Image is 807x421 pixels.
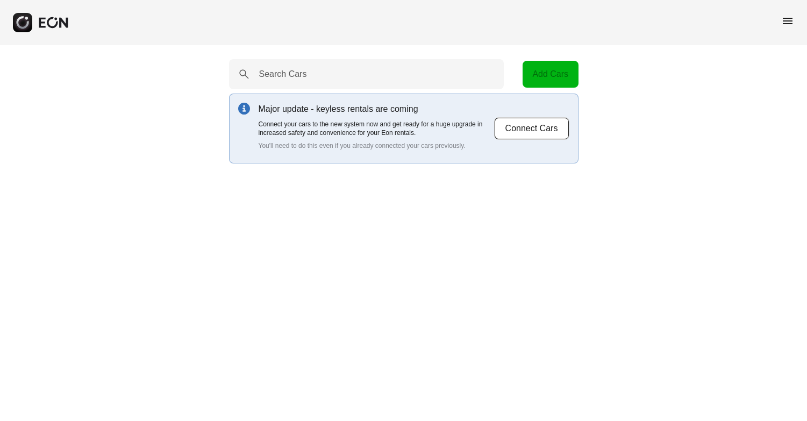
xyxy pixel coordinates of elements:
[259,103,494,116] p: Major update - keyless rentals are coming
[238,103,250,115] img: info
[494,117,569,140] button: Connect Cars
[259,120,494,137] p: Connect your cars to the new system now and get ready for a huge upgrade in increased safety and ...
[259,68,307,81] label: Search Cars
[259,141,494,150] p: You'll need to do this even if you already connected your cars previously.
[781,15,794,27] span: menu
